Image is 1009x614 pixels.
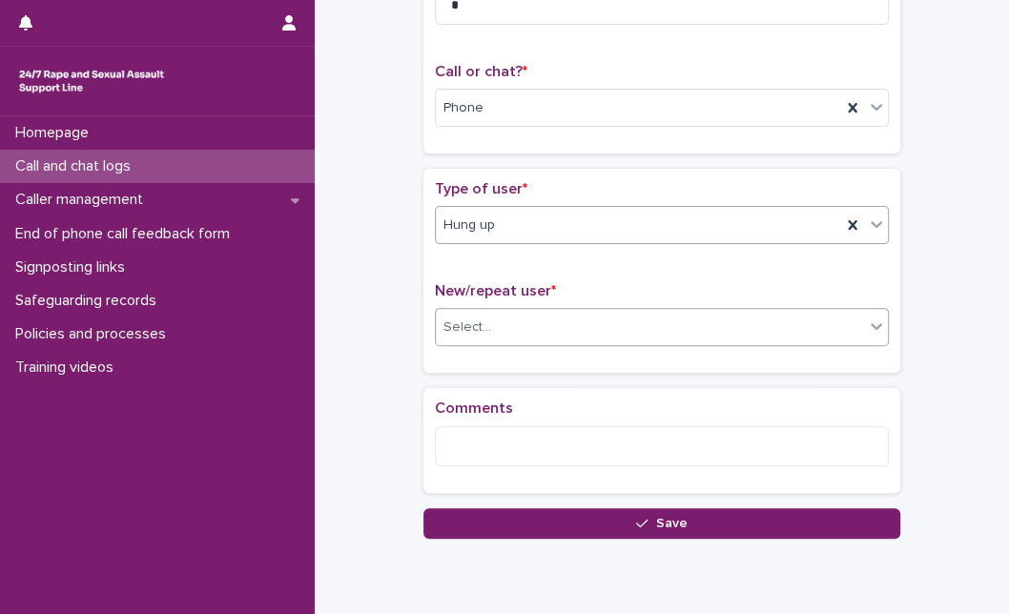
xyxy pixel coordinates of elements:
span: Type of user [435,181,527,196]
span: Hung up [443,215,495,235]
p: End of phone call feedback form [8,225,245,243]
p: Policies and processes [8,325,181,343]
img: rhQMoQhaT3yELyF149Cw [15,62,168,100]
span: Comments [435,400,513,416]
span: Call or chat? [435,64,527,79]
p: Training videos [8,358,129,377]
p: Caller management [8,191,158,209]
p: Signposting links [8,258,140,276]
p: Homepage [8,124,104,142]
span: New/repeat user [435,283,556,298]
div: Select... [443,317,491,338]
p: Safeguarding records [8,292,172,310]
button: Save [423,508,900,539]
p: Call and chat logs [8,157,146,175]
span: Save [656,517,688,530]
span: Phone [443,98,484,118]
